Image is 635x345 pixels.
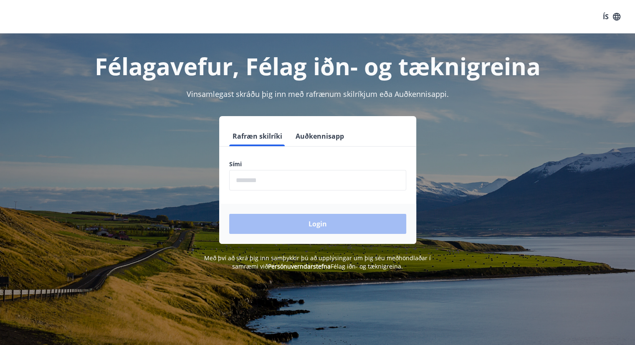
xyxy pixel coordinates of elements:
[27,50,608,82] h1: Félagavefur, Félag iðn- og tæknigreina
[187,89,449,99] span: Vinsamlegast skráðu þig inn með rafrænum skilríkjum eða Auðkennisappi.
[204,254,431,270] span: Með því að skrá þig inn samþykkir þú að upplýsingar um þig séu meðhöndlaðar í samræmi við Félag i...
[598,9,625,24] button: ÍS
[229,126,286,146] button: Rafræn skilríki
[229,160,406,168] label: Sími
[268,262,331,270] a: Persónuverndarstefna
[292,126,347,146] button: Auðkennisapp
